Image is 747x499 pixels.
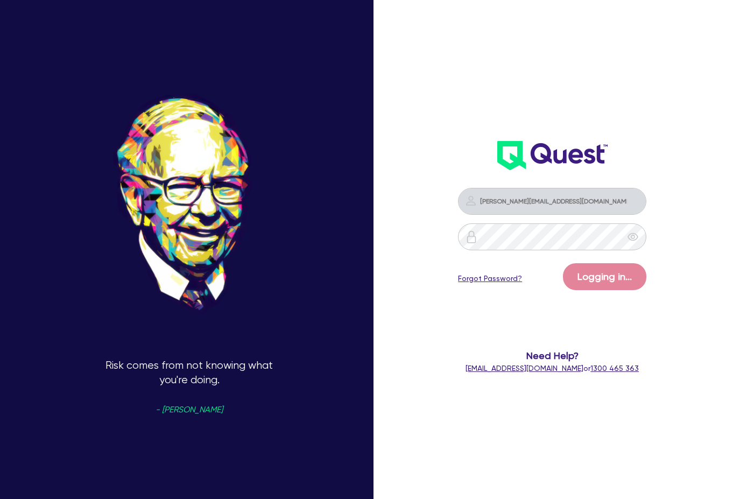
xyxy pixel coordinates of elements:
input: Email address [458,188,646,215]
span: or [466,364,639,373]
span: Need Help? [457,348,647,363]
a: Forgot Password? [458,273,522,284]
a: [EMAIL_ADDRESS][DOMAIN_NAME] [466,364,583,373]
img: icon-password [464,194,477,207]
tcxspan: Call 1300 465 363 via 3CX [590,364,639,373]
img: wH2k97JdezQIQAAAABJRU5ErkJggg== [497,141,608,170]
span: eye [628,231,638,242]
img: icon-password [465,230,478,243]
span: - [PERSON_NAME] [156,406,223,414]
button: Logging in... [563,263,646,290]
